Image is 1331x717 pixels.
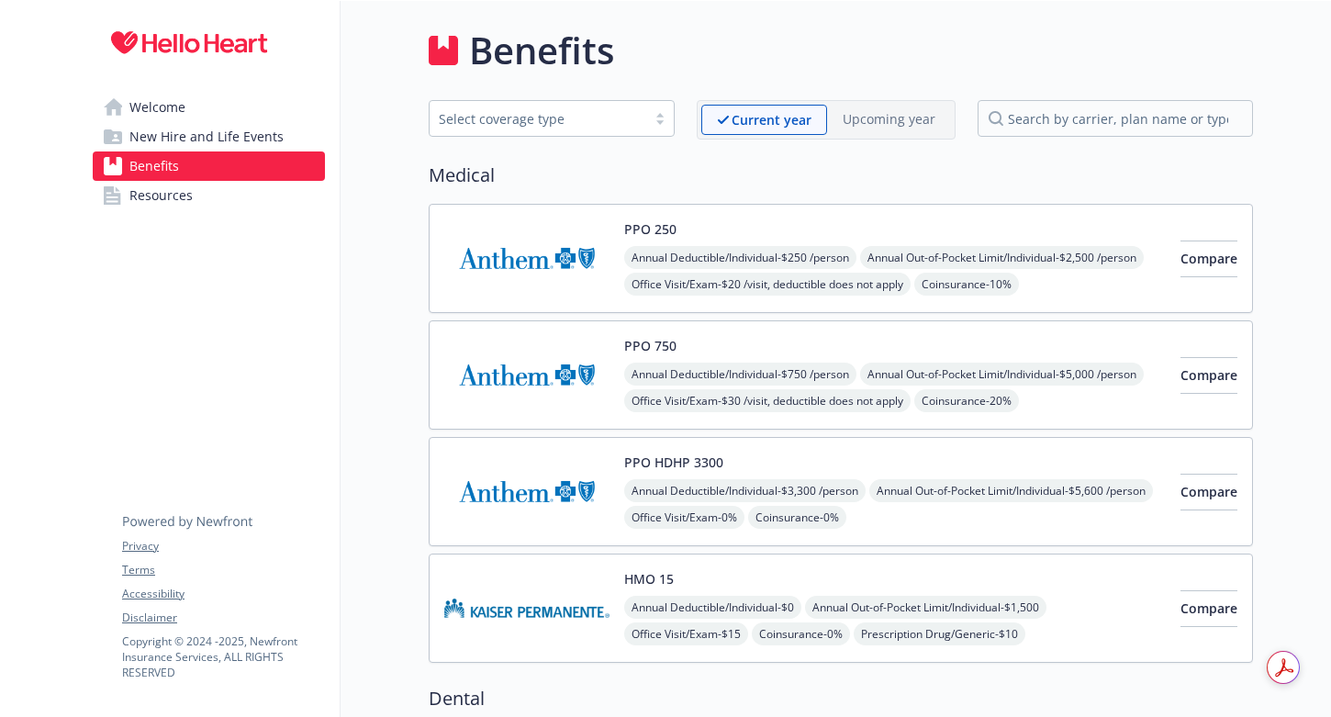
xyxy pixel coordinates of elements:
[914,389,1019,412] span: Coinsurance - 20%
[860,246,1144,269] span: Annual Out-of-Pocket Limit/Individual - $2,500 /person
[129,122,284,151] span: New Hire and Life Events
[1180,590,1237,627] button: Compare
[805,596,1046,619] span: Annual Out-of-Pocket Limit/Individual - $1,500
[129,181,193,210] span: Resources
[93,151,325,181] a: Benefits
[122,538,324,555] a: Privacy
[122,586,324,602] a: Accessibility
[624,596,801,619] span: Annual Deductible/Individual - $0
[122,633,324,680] p: Copyright © 2024 - 2025 , Newfront Insurance Services, ALL RIGHTS RESERVED
[1180,599,1237,617] span: Compare
[827,105,951,135] span: Upcoming year
[624,273,911,296] span: Office Visit/Exam - $20 /visit, deductible does not apply
[1180,241,1237,277] button: Compare
[129,151,179,181] span: Benefits
[1180,366,1237,384] span: Compare
[1180,250,1237,267] span: Compare
[1180,474,1237,510] button: Compare
[624,336,677,355] button: PPO 750
[444,336,610,414] img: Anthem Blue Cross carrier logo
[129,93,185,122] span: Welcome
[439,109,637,129] div: Select coverage type
[429,685,1253,712] h2: Dental
[444,569,610,647] img: Kaiser Permanente Insurance Company carrier logo
[122,610,324,626] a: Disclaimer
[444,453,610,531] img: Anthem Blue Cross carrier logo
[624,363,856,386] span: Annual Deductible/Individual - $750 /person
[860,363,1144,386] span: Annual Out-of-Pocket Limit/Individual - $5,000 /person
[122,562,324,578] a: Terms
[1180,483,1237,500] span: Compare
[978,100,1253,137] input: search by carrier, plan name or type
[624,389,911,412] span: Office Visit/Exam - $30 /visit, deductible does not apply
[624,453,723,472] button: PPO HDHP 3300
[624,506,744,529] span: Office Visit/Exam - 0%
[93,122,325,151] a: New Hire and Life Events
[752,622,850,645] span: Coinsurance - 0%
[1180,357,1237,394] button: Compare
[429,162,1253,189] h2: Medical
[732,110,811,129] p: Current year
[93,181,325,210] a: Resources
[624,219,677,239] button: PPO 250
[869,479,1153,502] span: Annual Out-of-Pocket Limit/Individual - $5,600 /person
[624,569,674,588] button: HMO 15
[624,622,748,645] span: Office Visit/Exam - $15
[469,23,614,78] h1: Benefits
[843,109,935,129] p: Upcoming year
[748,506,846,529] span: Coinsurance - 0%
[93,93,325,122] a: Welcome
[624,246,856,269] span: Annual Deductible/Individual - $250 /person
[444,219,610,297] img: Anthem Blue Cross carrier logo
[624,479,866,502] span: Annual Deductible/Individual - $3,300 /person
[914,273,1019,296] span: Coinsurance - 10%
[854,622,1025,645] span: Prescription Drug/Generic - $10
